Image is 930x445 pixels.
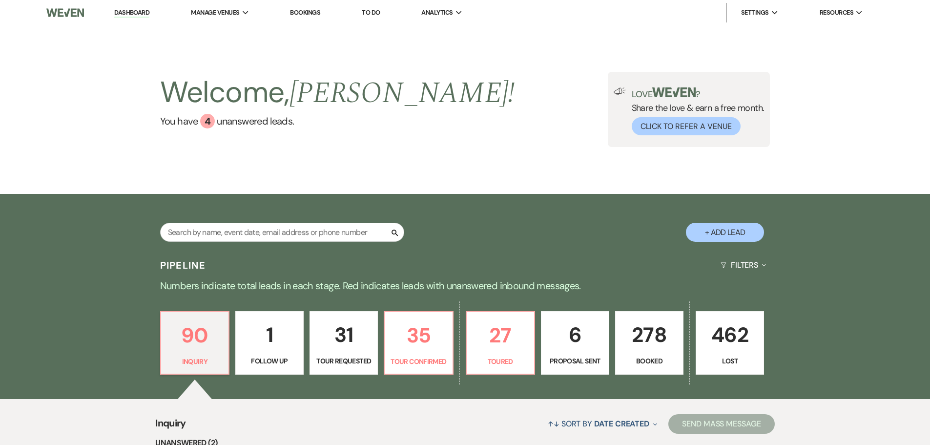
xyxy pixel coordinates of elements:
[114,8,149,18] a: Dashboard
[160,311,229,375] a: 90Inquiry
[155,416,186,437] span: Inquiry
[242,318,297,351] p: 1
[362,8,380,17] a: To Do
[626,87,765,135] div: Share the love & earn a free month.
[391,319,446,352] p: 35
[191,8,239,18] span: Manage Venues
[548,419,559,429] span: ↑↓
[741,8,769,18] span: Settings
[668,414,775,434] button: Send Mass Message
[160,72,515,114] h2: Welcome,
[391,356,446,367] p: Tour Confirmed
[160,258,206,272] h3: Pipeline
[702,356,758,366] p: Lost
[235,311,304,375] a: 1Follow Up
[686,223,764,242] button: + Add Lead
[242,356,297,366] p: Follow Up
[614,87,626,95] img: loud-speaker-illustration.svg
[310,311,378,375] a: 31Tour Requested
[46,2,83,23] img: Weven Logo
[594,419,649,429] span: Date Created
[384,311,453,375] a: 35Tour Confirmed
[160,114,515,128] a: You have 4 unanswered leads.
[316,356,372,366] p: Tour Requested
[290,8,320,17] a: Bookings
[621,318,677,351] p: 278
[541,311,609,375] a: 6Proposal Sent
[696,311,764,375] a: 462Lost
[820,8,853,18] span: Resources
[473,356,528,367] p: Toured
[421,8,453,18] span: Analytics
[466,311,535,375] a: 27Toured
[167,356,223,367] p: Inquiry
[289,71,515,116] span: [PERSON_NAME] !
[544,411,661,437] button: Sort By Date Created
[316,318,372,351] p: 31
[717,252,770,278] button: Filters
[547,356,603,366] p: Proposal Sent
[652,87,696,97] img: weven-logo-green.svg
[114,278,817,294] p: Numbers indicate total leads in each stage. Red indicates leads with unanswered inbound messages.
[632,117,741,135] button: Click to Refer a Venue
[615,311,683,375] a: 278Booked
[547,318,603,351] p: 6
[621,356,677,366] p: Booked
[200,114,215,128] div: 4
[160,223,404,242] input: Search by name, event date, email address or phone number
[632,87,765,99] p: Love ?
[167,319,223,352] p: 90
[473,319,528,352] p: 27
[702,318,758,351] p: 462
